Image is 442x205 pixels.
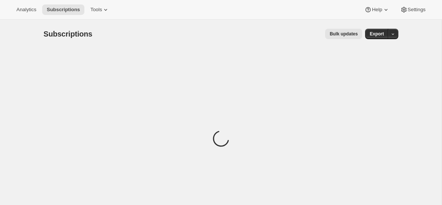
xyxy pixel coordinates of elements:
[90,7,102,13] span: Tools
[12,4,41,15] button: Analytics
[330,31,358,37] span: Bulk updates
[42,4,84,15] button: Subscriptions
[16,7,36,13] span: Analytics
[325,29,362,39] button: Bulk updates
[370,31,384,37] span: Export
[365,29,388,39] button: Export
[372,7,382,13] span: Help
[44,30,93,38] span: Subscriptions
[408,7,426,13] span: Settings
[47,7,80,13] span: Subscriptions
[86,4,114,15] button: Tools
[396,4,430,15] button: Settings
[360,4,394,15] button: Help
